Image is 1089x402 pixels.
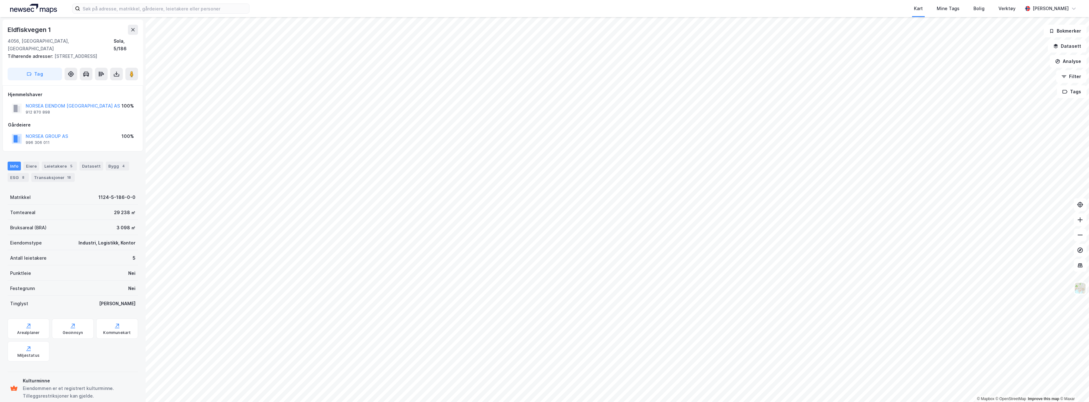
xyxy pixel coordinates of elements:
div: Kart [914,5,923,12]
div: Arealplaner [17,330,40,335]
input: Søk på adresse, matrikkel, gårdeiere, leietakere eller personer [80,4,249,13]
iframe: Chat Widget [1057,372,1089,402]
div: Kontrollprogram for chat [1057,372,1089,402]
div: Tomteareal [10,209,35,216]
div: Eiere [23,162,39,170]
div: 5 [133,254,135,262]
div: Kulturminne [23,377,135,385]
a: Improve this map [1028,397,1059,401]
a: OpenStreetMap [996,397,1026,401]
div: 912 870 898 [26,110,50,115]
div: Geoinnsyn [63,330,83,335]
div: Info [8,162,21,170]
div: Industri, Logistikk, Kontor [79,239,135,247]
div: 4056, [GEOGRAPHIC_DATA], [GEOGRAPHIC_DATA] [8,37,114,53]
div: Bolig [973,5,985,12]
div: Bruksareal (BRA) [10,224,47,232]
img: Z [1074,282,1086,294]
button: Filter [1056,70,1086,83]
div: [PERSON_NAME] [1033,5,1069,12]
div: Nei [128,269,135,277]
div: 996 306 011 [26,140,50,145]
button: Analyse [1050,55,1086,68]
div: Bygg [106,162,129,170]
div: Mine Tags [937,5,960,12]
div: Festegrunn [10,285,35,292]
div: Kommunekart [103,330,131,335]
div: Eiendommen er et registrert kulturminne. Tilleggsrestriksjoner kan gjelde. [23,385,135,400]
div: [PERSON_NAME] [99,300,135,307]
div: Sola, 5/186 [114,37,138,53]
div: Eiendomstype [10,239,42,247]
div: 5 [68,163,74,169]
div: 29 238 ㎡ [114,209,135,216]
a: Mapbox [977,397,994,401]
button: Datasett [1048,40,1086,53]
div: [STREET_ADDRESS] [8,53,133,60]
div: Miljøstatus [17,353,40,358]
button: Bokmerker [1044,25,1086,37]
div: 1124-5-186-0-0 [98,194,135,201]
button: Tag [8,68,62,80]
div: Transaksjoner [31,173,75,182]
img: logo.a4113a55bc3d86da70a041830d287a7e.svg [10,4,57,13]
div: Leietakere [42,162,77,170]
div: Hjemmelshaver [8,91,138,98]
div: 3 098 ㎡ [116,224,135,232]
div: Datasett [79,162,103,170]
div: Verktøy [998,5,1016,12]
button: Tags [1057,85,1086,98]
div: 4 [120,163,127,169]
div: 18 [66,174,72,181]
div: 8 [20,174,26,181]
div: 100% [122,102,134,110]
div: Matrikkel [10,194,31,201]
div: Nei [128,285,135,292]
div: Eldfiskvegen 1 [8,25,52,35]
div: Tinglyst [10,300,28,307]
div: Gårdeiere [8,121,138,129]
span: Tilhørende adresser: [8,53,54,59]
div: ESG [8,173,29,182]
div: Antall leietakere [10,254,47,262]
div: 100% [122,133,134,140]
div: Punktleie [10,269,31,277]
